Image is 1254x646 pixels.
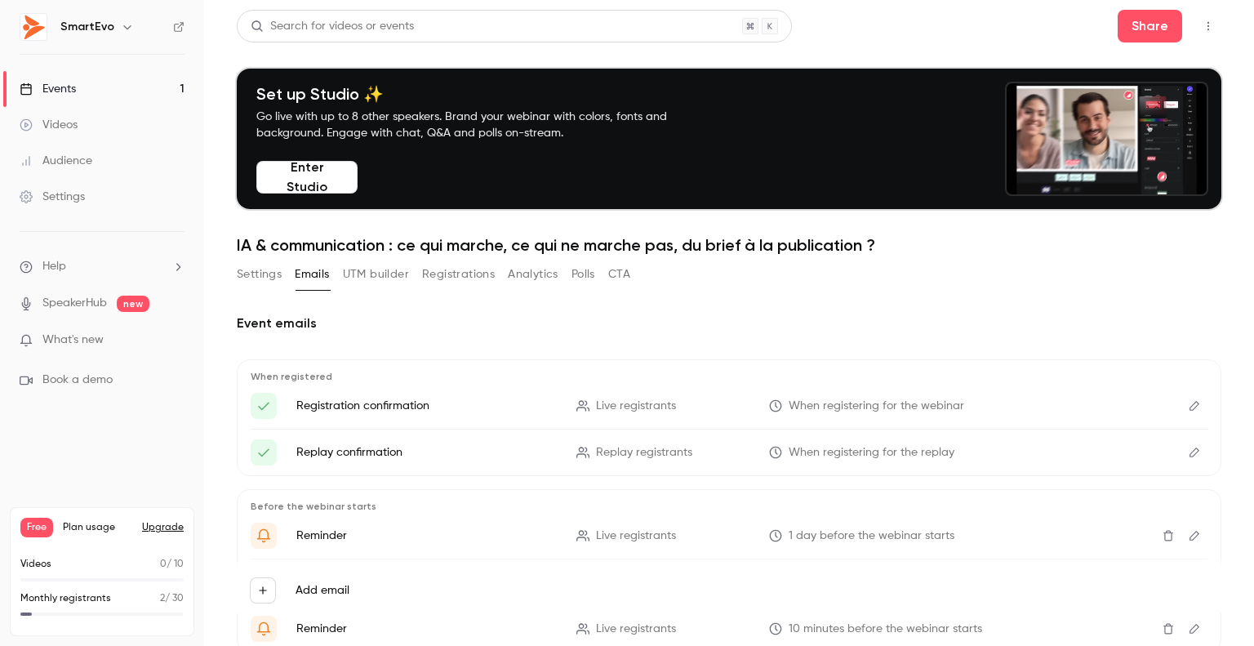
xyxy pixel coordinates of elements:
[789,398,964,415] span: When registering for the webinar
[256,84,705,104] h4: Set up Studio ✨
[251,370,1207,383] p: When registered
[343,261,409,287] button: UTM builder
[20,81,76,97] div: Events
[295,261,329,287] button: Emails
[160,559,167,569] span: 0
[596,444,692,461] span: Replay registrants
[251,439,1207,466] li: ⏩️ Voici votre lien d'accès unique à {{ event_name }}!
[20,117,78,133] div: Videos
[251,616,1207,642] li: 10 min avant le live !
[1181,616,1207,642] button: Edit
[1181,439,1207,466] button: Edit
[1155,616,1181,642] button: Delete
[251,18,414,35] div: Search for videos or events
[296,528,557,544] p: Reminder
[60,19,114,35] h6: SmartEvo
[256,109,705,141] p: Go live with up to 8 other speakers. Brand your webinar with colors, fonts and background. Engage...
[42,258,66,275] span: Help
[251,500,1207,513] p: Before the webinar starts
[296,582,349,599] label: Add email
[20,557,51,572] p: Videos
[789,621,982,638] span: 10 minutes before the webinar starts
[160,594,165,604] span: 2
[20,258,185,275] li: help-dropdown-opener
[20,189,85,205] div: Settings
[508,261,558,287] button: Analytics
[42,295,107,312] a: SpeakerHub
[20,14,47,40] img: SmartEvo
[571,261,595,287] button: Polls
[1181,523,1207,549] button: Edit
[20,153,92,169] div: Audience
[789,444,954,461] span: When registering for the replay
[296,444,557,461] p: Replay confirmation
[42,372,113,389] span: Book a demo
[42,332,104,349] span: What's new
[256,161,358,194] button: Enter Studio
[117,296,149,312] span: new
[20,518,53,537] span: Free
[296,398,557,414] p: Registration confirmation
[20,591,111,606] p: Monthly registrants
[1155,523,1181,549] button: Delete
[237,235,1221,255] h1: IA & communication : ce qui marche, ce qui ne marche pas, du brief à la publication ?
[1118,10,1182,42] button: Share
[237,261,282,287] button: Settings
[608,261,630,287] button: CTA
[596,528,676,545] span: Live registrants
[422,261,495,287] button: Registrations
[160,557,184,572] p: / 10
[789,528,954,545] span: 1 day before the webinar starts
[596,621,676,638] span: Live registrants
[296,621,557,637] p: Reminder
[142,521,184,534] button: Upgrade
[237,314,1221,333] h2: Event emails
[63,521,132,534] span: Plan usage
[596,398,676,415] span: Live registrants
[1181,393,1207,419] button: Edit
[251,523,1207,549] li: J-1 avant {{ event_name }}
[251,393,1207,419] li: Vous êtes inscrit(e) au webinar {{ event_name }}!
[160,591,184,606] p: / 30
